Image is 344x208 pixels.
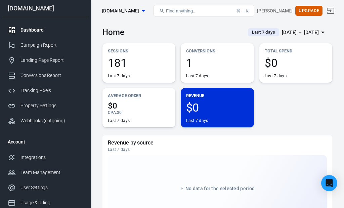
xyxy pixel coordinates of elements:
a: Integrations [2,150,88,165]
button: [DOMAIN_NAME] [99,5,147,17]
span: $0 [186,102,248,113]
div: [DATE] － [DATE] [282,28,319,37]
span: $0 [117,110,122,115]
p: Sessions [108,47,170,54]
div: Last 7 days [265,73,287,79]
a: Sign out [322,3,339,19]
h3: Home [102,28,124,37]
div: Last 7 days [108,118,130,123]
span: $0 [265,57,327,69]
div: Usage & billing [20,199,83,206]
div: Dashboard [20,27,83,34]
div: User Settings [20,184,83,191]
a: Landing Page Report [2,53,88,68]
div: Property Settings [20,102,83,109]
div: Team Management [20,169,83,176]
div: Campaign Report [20,42,83,49]
span: No data for the selected period [185,186,255,191]
div: Account id: 2prkmgRZ [257,7,293,14]
div: Last 7 days [108,73,130,79]
span: Last 7 days [249,29,278,36]
span: CPA : [108,110,117,115]
a: Property Settings [2,98,88,113]
p: Revenue [186,92,248,99]
div: Webhooks (outgoing) [20,117,83,124]
button: Last 7 days[DATE] － [DATE] [243,27,332,38]
span: $0 [108,102,170,110]
li: Account [2,134,88,150]
div: Last 7 days [108,147,327,152]
button: Upgrade [295,6,322,16]
span: Find anything... [166,8,197,13]
span: 1 [186,57,248,69]
a: Tracking Pixels [2,83,88,98]
div: ⌘ + K [236,8,249,13]
div: Landing Page Report [20,57,83,64]
a: Conversions Report [2,68,88,83]
div: Integrations [20,154,83,161]
a: Dashboard [2,23,88,38]
a: User Settings [2,180,88,195]
a: Webhooks (outgoing) [2,113,88,128]
div: Last 7 days [186,118,208,123]
p: Conversions [186,47,248,54]
div: Open Intercom Messenger [321,175,337,191]
span: 181 [108,57,170,69]
a: Team Management [2,165,88,180]
span: samcart.com [102,7,139,15]
p: Total Spend [265,47,327,54]
button: Find anything...⌘ + K [154,5,254,16]
a: Campaign Report [2,38,88,53]
div: Last 7 days [186,73,208,79]
div: [DOMAIN_NAME] [2,5,88,11]
p: Average Order [108,92,170,99]
div: Conversions Report [20,72,83,79]
h5: Revenue by source [108,139,327,146]
div: Tracking Pixels [20,87,83,94]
